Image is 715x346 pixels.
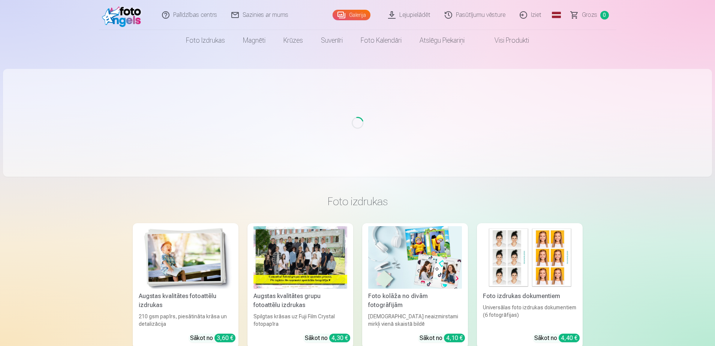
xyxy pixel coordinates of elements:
a: Galerija [333,10,370,20]
a: Foto izdrukas [177,30,234,51]
a: Magnēti [234,30,274,51]
div: Augstas kvalitātes grupu fotoattēlu izdrukas [250,292,350,310]
img: Foto izdrukas dokumentiem [483,226,577,289]
div: Augstas kvalitātes fotoattēlu izdrukas [136,292,235,310]
div: Spilgtas krāsas uz Fuji Film Crystal fotopapīra [250,313,350,328]
h3: Foto izdrukas [139,195,577,208]
div: 210 gsm papīrs, piesātināta krāsa un detalizācija [136,313,235,328]
a: Visi produkti [474,30,538,51]
div: Sākot no [534,334,580,343]
img: Augstas kvalitātes fotoattēlu izdrukas [139,226,232,289]
span: Grozs [582,10,597,19]
div: Universālas foto izdrukas dokumentiem (6 fotogrāfijas) [480,304,580,328]
div: 4,30 € [329,334,350,342]
span: 0 [600,11,609,19]
div: Sākot no [420,334,465,343]
a: Foto kalendāri [352,30,411,51]
div: Sākot no [305,334,350,343]
div: 3,60 € [214,334,235,342]
a: Krūzes [274,30,312,51]
div: 4,40 € [559,334,580,342]
div: Foto kolāža no divām fotogrāfijām [365,292,465,310]
div: 4,10 € [444,334,465,342]
div: Sākot no [190,334,235,343]
div: Foto izdrukas dokumentiem [480,292,580,301]
div: [DEMOGRAPHIC_DATA] neaizmirstami mirkļi vienā skaistā bildē [365,313,465,328]
img: Foto kolāža no divām fotogrāfijām [368,226,462,289]
a: Atslēgu piekariņi [411,30,474,51]
a: Suvenīri [312,30,352,51]
img: /fa1 [102,3,145,27]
